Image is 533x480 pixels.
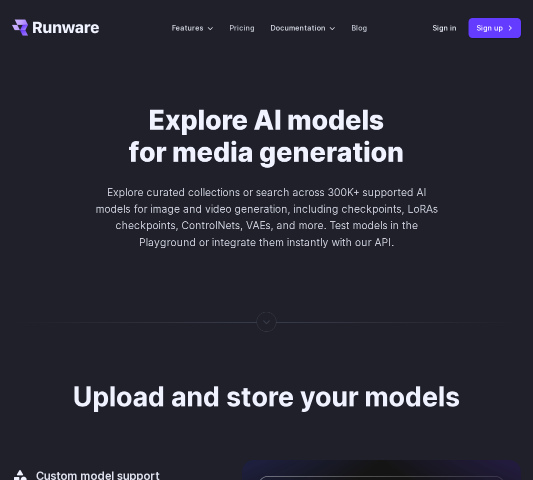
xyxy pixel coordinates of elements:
[270,22,335,34] label: Documentation
[73,382,460,412] h2: Upload and store your models
[88,184,445,251] p: Explore curated collections or search across 300K+ supported AI models for image and video genera...
[63,104,470,168] h1: Explore AI models for media generation
[172,22,213,34] label: Features
[12,20,99,36] a: Go to /
[468,18,521,38] a: Sign up
[432,22,456,34] a: Sign in
[229,22,254,34] a: Pricing
[351,22,367,34] a: Blog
